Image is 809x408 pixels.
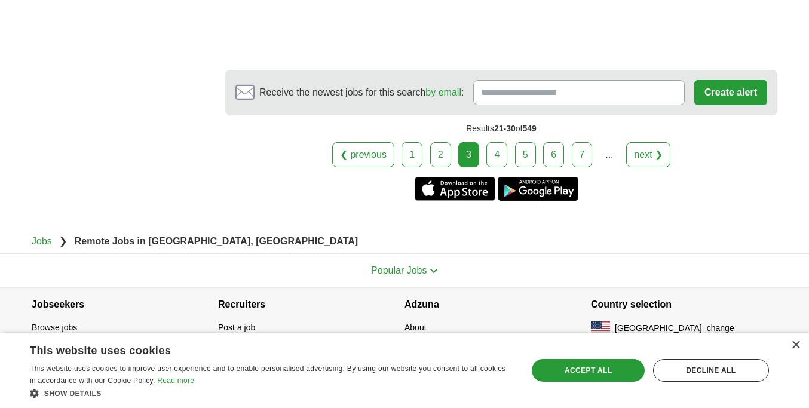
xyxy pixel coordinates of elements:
h4: Country selection [591,288,777,321]
div: Decline all [653,359,769,382]
a: 2 [430,142,451,167]
div: Close [791,341,800,350]
a: next ❯ [626,142,670,167]
a: Get the Android app [498,177,578,201]
div: 3 [458,142,479,167]
div: Show details [30,387,513,399]
strong: Remote Jobs in [GEOGRAPHIC_DATA], [GEOGRAPHIC_DATA] [75,236,358,246]
a: ❮ previous [332,142,394,167]
a: 1 [402,142,422,167]
a: About [405,323,427,332]
button: Create alert [694,80,767,105]
span: Receive the newest jobs for this search : [259,85,464,100]
div: Accept all [532,359,644,382]
a: Get the iPhone app [415,177,495,201]
a: by email [425,87,461,97]
span: Show details [44,389,102,398]
img: US flag [591,321,610,336]
a: 4 [486,142,507,167]
span: [GEOGRAPHIC_DATA] [615,322,702,335]
a: Post a job [218,323,255,332]
div: Results of [225,115,777,142]
button: change [707,322,734,335]
a: 5 [515,142,536,167]
div: This website uses cookies [30,340,483,358]
a: 7 [572,142,593,167]
a: Read more, opens a new window [157,376,194,385]
span: ❯ [59,236,67,246]
div: ... [597,143,621,167]
a: Browse jobs [32,323,77,332]
span: 21-30 [494,124,516,133]
span: 549 [522,124,536,133]
a: Jobs [32,236,52,246]
img: toggle icon [430,268,438,274]
span: This website uses cookies to improve user experience and to enable personalised advertising. By u... [30,364,505,385]
span: Popular Jobs [371,265,427,275]
a: 6 [543,142,564,167]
